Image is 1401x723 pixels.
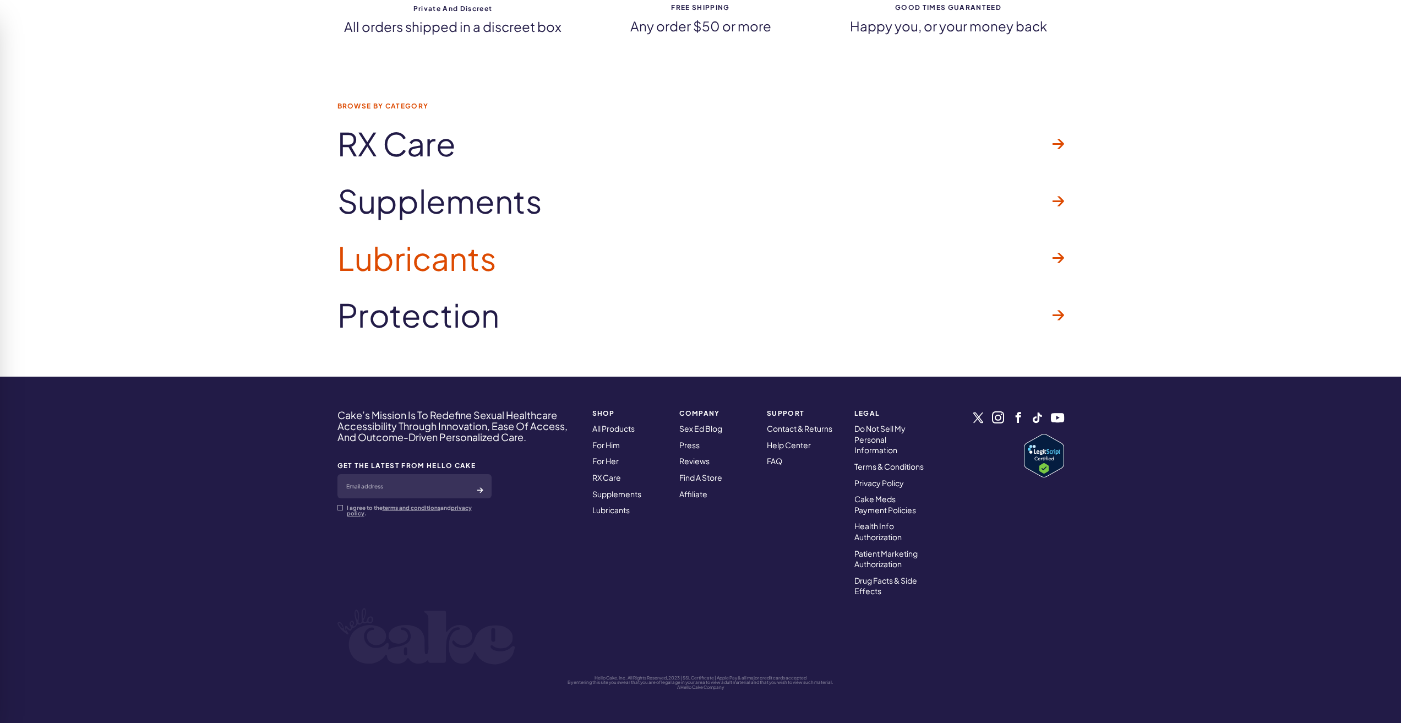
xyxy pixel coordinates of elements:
p: All orders shipped in a discreet box [337,18,569,36]
a: Help Center [767,440,811,450]
a: Verify LegitScript Approval for www.hellocake.com [1024,434,1064,477]
h4: Cake’s Mission Is To Redefine Sexual Healthcare Accessibility Through Innovation, Ease Of Access,... [337,410,578,442]
a: Reviews [679,456,710,466]
a: RX Care [592,472,621,482]
strong: SHOP [592,410,667,417]
strong: Legal [854,410,929,417]
a: Sex Ed Blog [679,423,722,433]
a: Supplements [337,172,1064,230]
a: Lubricants [592,505,630,515]
a: Find A Store [679,472,722,482]
a: Protection [337,286,1064,344]
span: RX Care [337,126,456,161]
img: logo-white [337,608,515,665]
strong: FREE SHIPPING [585,4,816,11]
a: privacy policy [347,504,472,517]
p: Happy you, or your money back [833,17,1064,36]
span: Supplements [337,183,542,219]
strong: Private and discreet [337,5,569,12]
a: Supplements [592,489,641,499]
a: RX Care [337,115,1064,172]
a: Terms & Conditions [854,461,924,471]
a: Affiliate [679,489,707,499]
p: By entering this site you swear that you are of legal age in your area to view adult material and... [337,680,1064,685]
strong: Support [767,410,841,417]
a: Patient Marketing Authorization [854,548,918,569]
a: For Her [592,456,619,466]
a: terms and conditions [383,504,440,511]
a: Health Info Authorization [854,521,902,542]
strong: GOOD TIMES GUARANTEED [833,4,1064,11]
strong: GET THE LATEST FROM HELLO CAKE [337,462,492,469]
a: A Hello Cake Company [677,684,724,690]
a: Press [679,440,700,450]
span: Lubricants [337,241,497,276]
a: Contact & Returns [767,423,832,433]
p: Hello Cake, Inc. All Rights Reserved, 2023 | SSL Certificate | Apple Pay & all major credit cards... [337,676,1064,681]
p: Any order $50 or more [585,17,816,36]
a: Cake Meds Payment Policies [854,494,916,515]
p: I agree to the and . [347,505,492,516]
a: Privacy Policy [854,478,904,488]
img: Verify Approval for www.hellocake.com [1024,434,1064,477]
a: FAQ [767,456,782,466]
strong: COMPANY [679,410,754,417]
span: Browse by Category [337,102,1064,110]
a: Lubricants [337,230,1064,287]
a: Drug Facts & Side Effects [854,575,917,596]
span: Protection [337,297,499,333]
a: All Products [592,423,635,433]
a: Do Not Sell My Personal Information [854,423,906,455]
a: For Him [592,440,620,450]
